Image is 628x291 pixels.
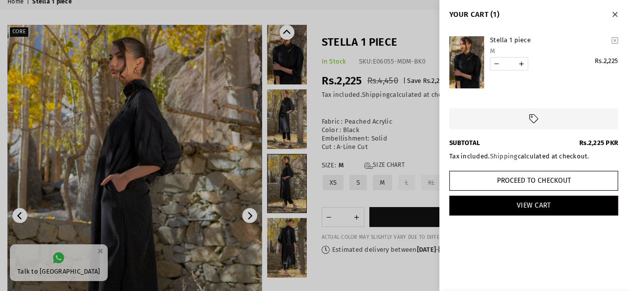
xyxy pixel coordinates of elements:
div: M [490,47,618,55]
button: Proceed to Checkout [449,171,618,191]
a: Shipping [489,152,517,160]
button: Close [609,7,621,20]
a: Stella 1 piece [490,36,608,45]
span: Rs.2,225 [595,57,618,65]
a: View Cart [449,196,618,216]
b: SUBTOTAL [449,139,480,147]
div: Tax included. calculated at checkout. [449,152,618,161]
span: Rs.2,225 PKR [579,139,618,146]
quantity-input: Quantity [490,57,528,71]
h4: YOUR CART (1) [449,10,618,19]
